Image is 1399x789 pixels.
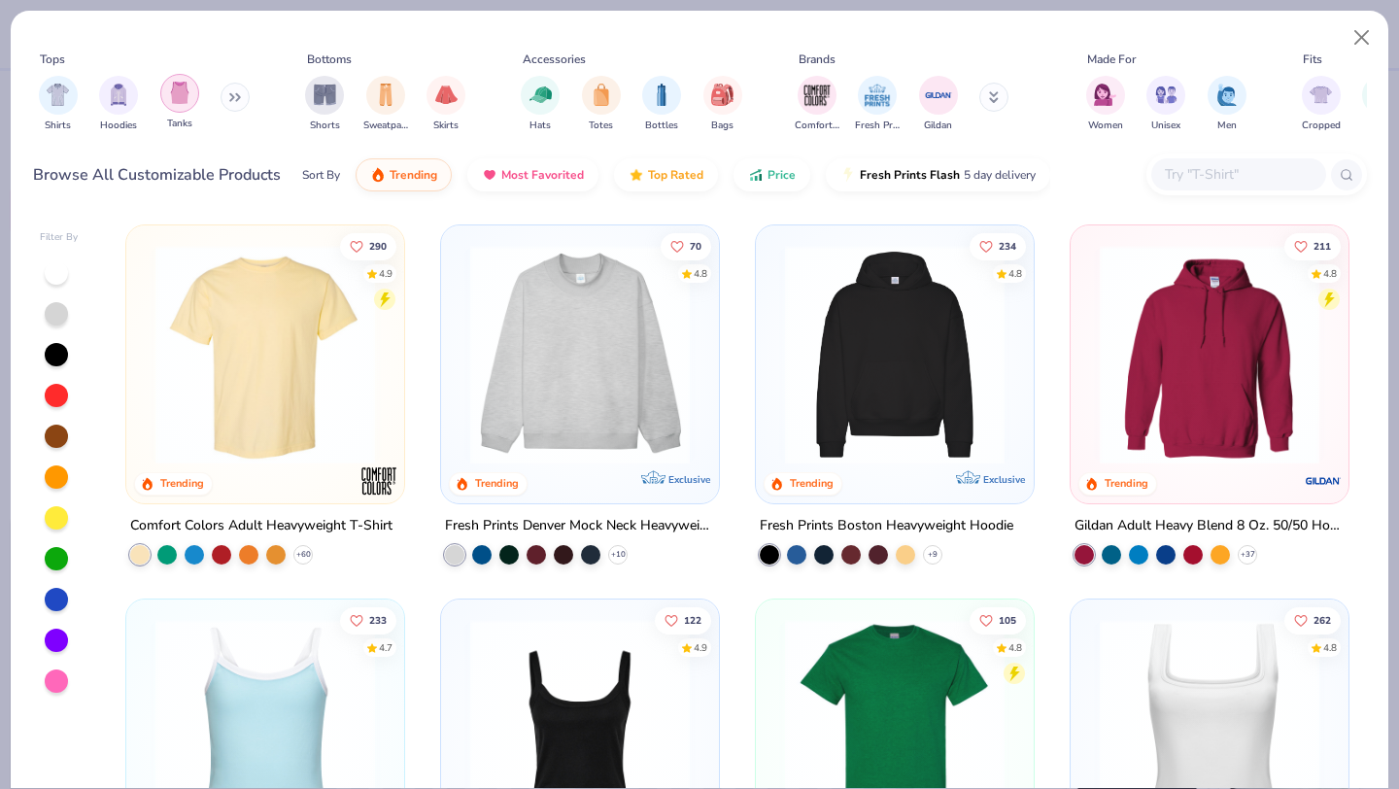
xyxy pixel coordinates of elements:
button: filter button [642,76,681,133]
button: Like [1284,232,1341,259]
div: 4.8 [1323,640,1337,655]
div: 4.8 [1323,266,1337,281]
div: Bottoms [307,51,352,68]
div: filter for Shirts [39,76,78,133]
button: filter button [99,76,138,133]
input: Try "T-Shirt" [1163,163,1313,186]
button: filter button [521,76,560,133]
button: Like [1284,606,1341,634]
div: filter for Totes [582,76,621,133]
img: Shorts Image [314,84,336,106]
div: filter for Men [1208,76,1246,133]
span: + 37 [1240,549,1254,561]
button: filter button [795,76,839,133]
div: filter for Hoodies [99,76,138,133]
button: Like [341,232,397,259]
button: Close [1344,19,1381,56]
button: Like [341,606,397,634]
span: Unisex [1151,119,1180,133]
span: Hoodies [100,119,137,133]
span: Shorts [310,119,340,133]
img: Totes Image [591,84,612,106]
button: Fresh Prints Flash5 day delivery [826,158,1050,191]
img: Comfort Colors logo [359,462,398,500]
button: Price [734,158,810,191]
button: Like [655,606,711,634]
img: 01756b78-01f6-4cc6-8d8a-3c30c1a0c8ac [1090,245,1329,464]
img: d4a37e75-5f2b-4aef-9a6e-23330c63bbc0 [1013,245,1252,464]
div: Fresh Prints Boston Heavyweight Hoodie [760,514,1013,538]
img: Bottles Image [651,84,672,106]
div: Accessories [523,51,586,68]
img: Cropped Image [1310,84,1332,106]
img: trending.gif [370,167,386,183]
div: filter for Tanks [160,74,199,131]
button: filter button [305,76,344,133]
span: Most Favorited [501,167,584,183]
img: Women Image [1094,84,1116,106]
button: filter button [1086,76,1125,133]
img: Comfort Colors Image [802,81,832,110]
div: Fits [1303,51,1322,68]
div: Filter By [40,230,79,245]
button: filter button [1302,76,1341,133]
span: Fresh Prints Flash [860,167,960,183]
img: 91acfc32-fd48-4d6b-bdad-a4c1a30ac3fc [775,245,1014,464]
span: 70 [690,241,701,251]
img: Unisex Image [1155,84,1177,106]
img: Men Image [1216,84,1238,106]
button: filter button [363,76,408,133]
span: Price [768,167,796,183]
span: Gildan [924,119,952,133]
span: Bottles [645,119,678,133]
span: Totes [589,119,613,133]
span: Bags [711,119,734,133]
img: Skirts Image [435,84,458,106]
div: filter for Comfort Colors [795,76,839,133]
div: Made For [1087,51,1136,68]
img: Hoodies Image [108,84,129,106]
img: f5d85501-0dbb-4ee4-b115-c08fa3845d83 [461,245,699,464]
div: 4.8 [694,266,707,281]
span: Exclusive [983,473,1025,486]
span: 211 [1314,241,1331,251]
span: Skirts [433,119,459,133]
span: Hats [529,119,551,133]
span: Fresh Prints [855,119,900,133]
img: Tanks Image [169,82,190,104]
span: Trending [390,167,437,183]
button: filter button [582,76,621,133]
button: filter button [39,76,78,133]
div: 4.9 [380,266,393,281]
div: filter for Sweatpants [363,76,408,133]
button: Like [661,232,711,259]
div: Gildan Adult Heavy Blend 8 Oz. 50/50 Hooded Sweatshirt [1075,514,1345,538]
img: 029b8af0-80e6-406f-9fdc-fdf898547912 [146,245,385,464]
span: 5 day delivery [964,164,1036,187]
span: 262 [1314,615,1331,625]
span: + 60 [296,549,311,561]
img: Bags Image [711,84,733,106]
div: Tops [40,51,65,68]
button: Trending [356,158,452,191]
div: Comfort Colors Adult Heavyweight T-Shirt [130,514,392,538]
div: 4.8 [1008,640,1022,655]
img: Sweatpants Image [375,84,396,106]
span: 290 [370,241,388,251]
button: Like [970,232,1026,259]
button: filter button [160,76,199,133]
button: filter button [1208,76,1246,133]
span: Top Rated [648,167,703,183]
button: Like [970,606,1026,634]
button: filter button [1146,76,1185,133]
span: Comfort Colors [795,119,839,133]
div: filter for Shorts [305,76,344,133]
div: Sort By [302,166,340,184]
div: filter for Women [1086,76,1125,133]
img: TopRated.gif [629,167,644,183]
div: 4.8 [1008,266,1022,281]
div: 4.7 [380,640,393,655]
img: Fresh Prints Image [863,81,892,110]
span: Men [1217,119,1237,133]
img: Shirts Image [47,84,69,106]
